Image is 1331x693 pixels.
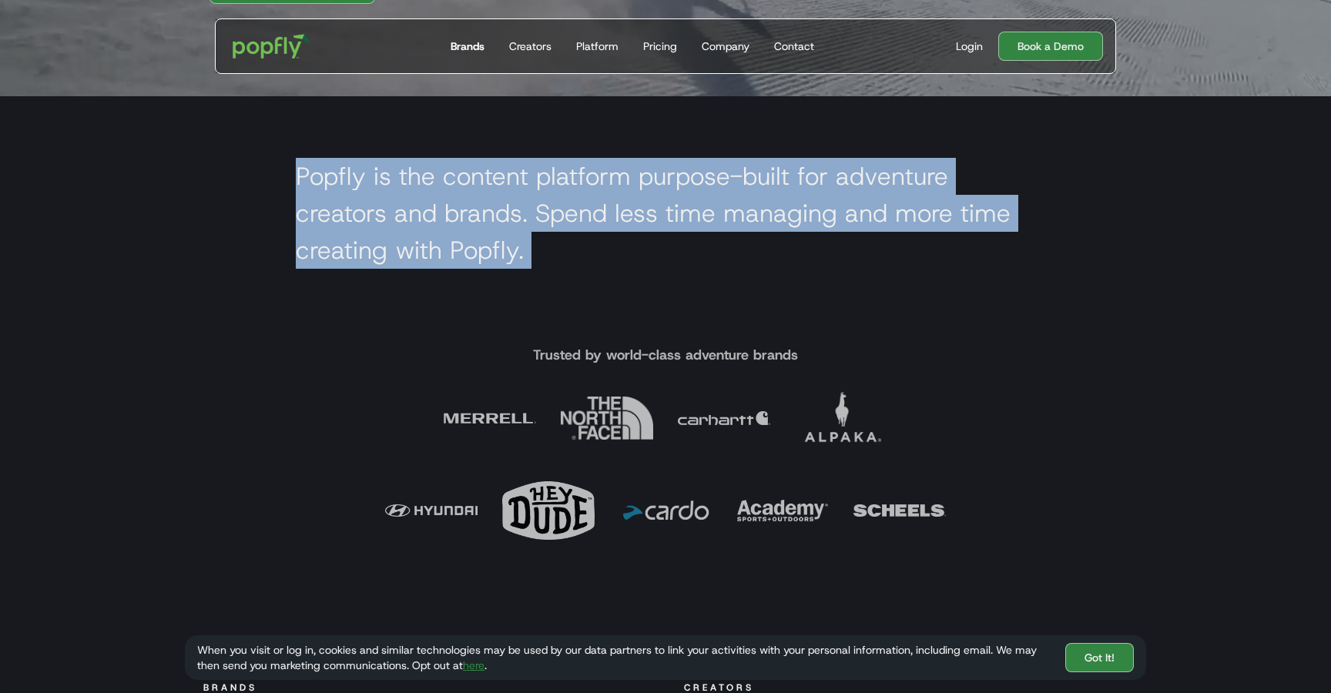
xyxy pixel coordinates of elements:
div: Platform [576,38,619,54]
div: Company [702,38,749,54]
div: Creators [509,38,552,54]
div: When you visit or log in, cookies and similar technologies may be used by our data partners to li... [197,642,1053,673]
a: Got It! [1065,643,1134,672]
a: Contact [768,19,820,73]
a: Login [950,38,989,54]
a: Platform [570,19,625,73]
div: Login [956,38,983,54]
a: Creators [503,19,558,73]
a: Brands [444,19,491,73]
a: Pricing [637,19,683,73]
a: here [463,658,484,672]
a: Book a Demo [998,32,1103,61]
div: Brands [451,38,484,54]
h4: Trusted by world-class adventure brands [533,346,798,364]
div: Pricing [643,38,677,54]
a: home [222,23,321,69]
div: Contact [774,38,814,54]
h2: Popfly is the content platform purpose-built for adventure creators and brands. Spend less time m... [296,158,1035,269]
a: Company [696,19,756,73]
